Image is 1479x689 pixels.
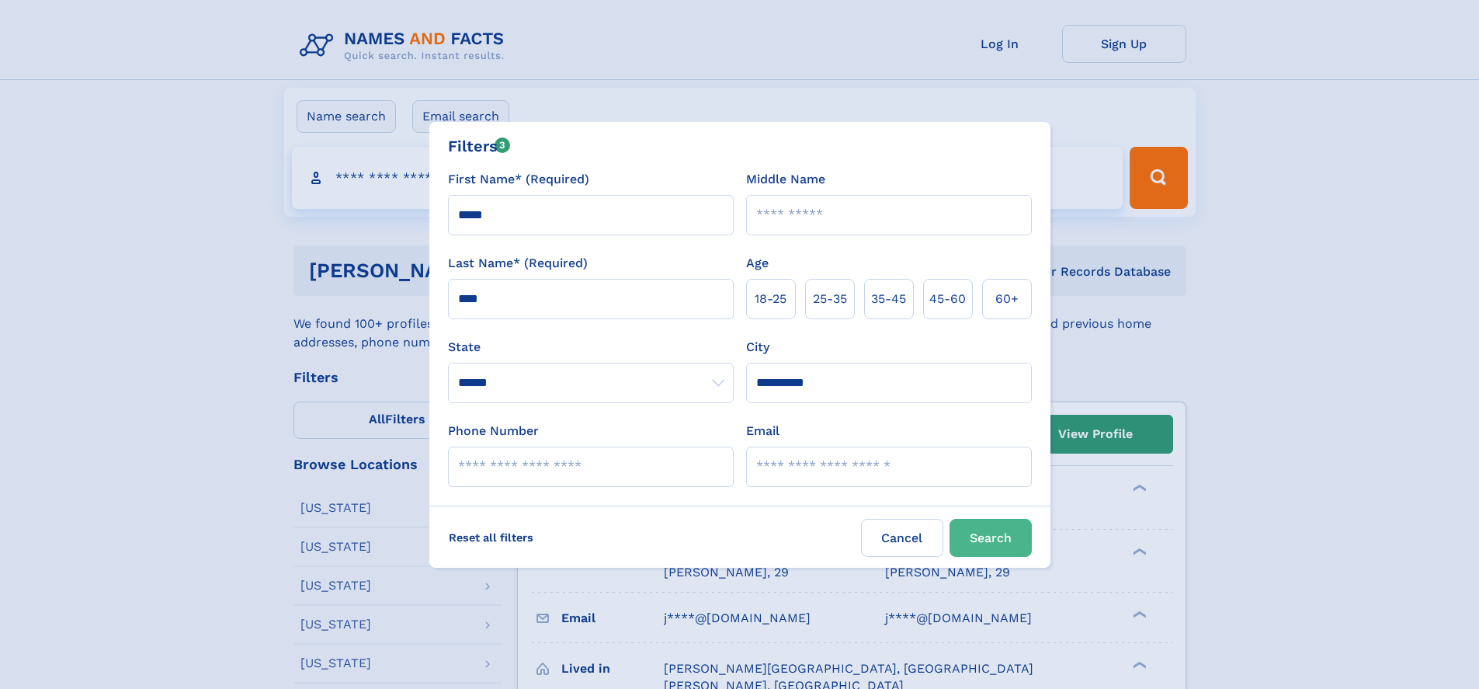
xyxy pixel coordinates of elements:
[871,290,906,308] span: 35‑45
[861,519,943,557] label: Cancel
[950,519,1032,557] button: Search
[448,170,589,189] label: First Name* (Required)
[929,290,966,308] span: 45‑60
[746,254,769,273] label: Age
[439,519,543,556] label: Reset all filters
[448,422,539,440] label: Phone Number
[448,134,511,158] div: Filters
[813,290,847,308] span: 25‑35
[746,170,825,189] label: Middle Name
[448,254,588,273] label: Last Name* (Required)
[448,338,734,357] label: State
[746,422,779,440] label: Email
[755,290,786,308] span: 18‑25
[746,338,769,357] label: City
[995,290,1019,308] span: 60+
